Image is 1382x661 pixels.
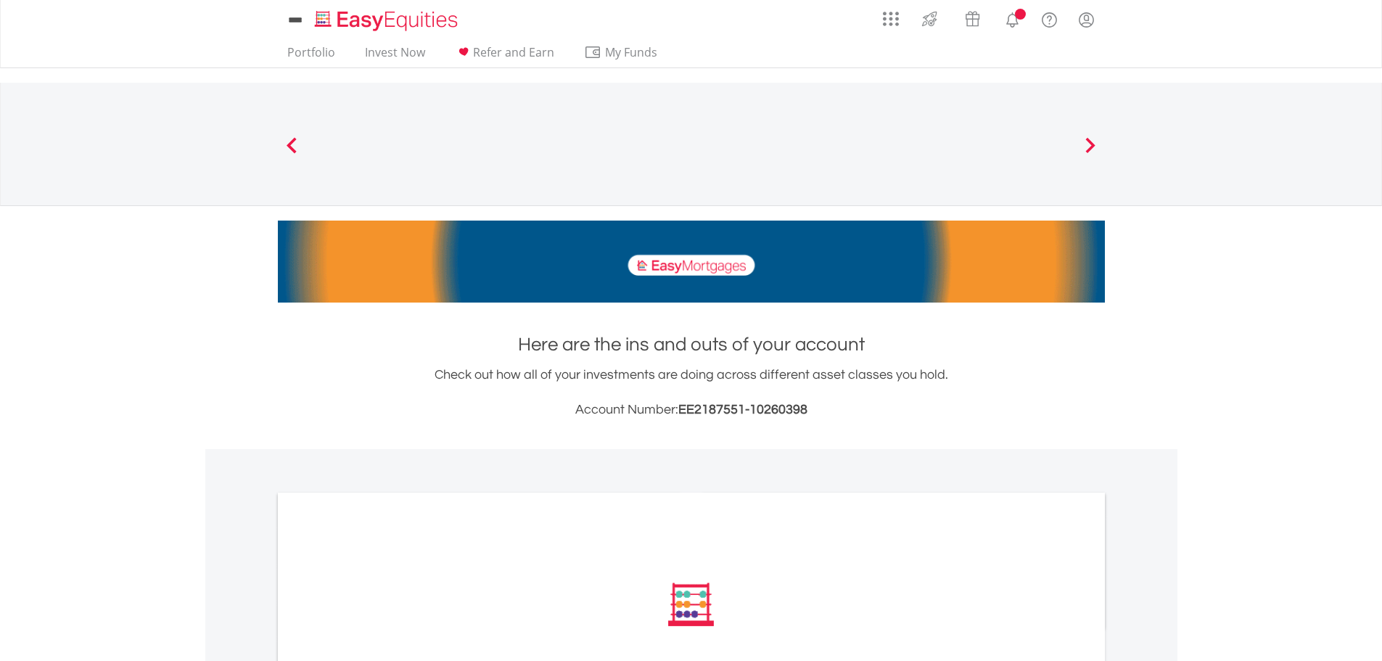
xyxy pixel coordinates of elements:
[278,365,1105,420] div: Check out how all of your investments are doing across different asset classes you hold.
[309,4,464,33] a: Home page
[883,11,899,27] img: grid-menu-icon.svg
[584,43,679,62] span: My Funds
[918,7,942,30] img: thrive-v2.svg
[961,7,984,30] img: vouchers-v2.svg
[359,45,431,67] a: Invest Now
[278,221,1105,303] img: EasyMortage Promotion Banner
[951,4,994,30] a: Vouchers
[278,400,1105,420] h3: Account Number:
[449,45,560,67] a: Refer and Earn
[312,9,464,33] img: EasyEquities_Logo.png
[678,403,807,416] span: EE2187551-10260398
[1031,4,1068,33] a: FAQ's and Support
[994,4,1031,33] a: Notifications
[281,45,341,67] a: Portfolio
[278,332,1105,358] h1: Here are the ins and outs of your account
[1068,4,1105,36] a: My Profile
[873,4,908,27] a: AppsGrid
[473,44,554,60] span: Refer and Earn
